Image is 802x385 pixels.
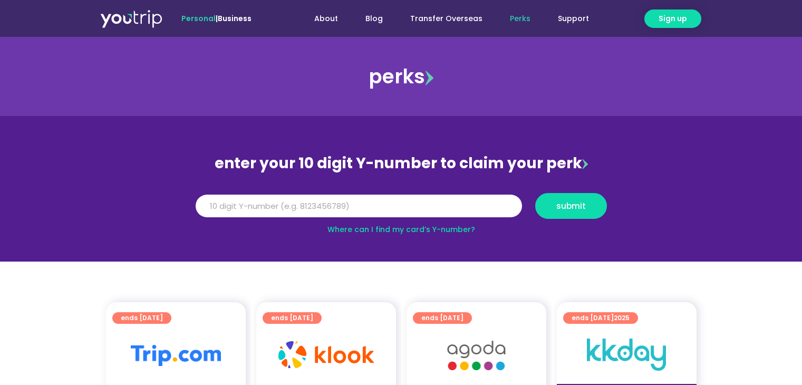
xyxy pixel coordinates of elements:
span: Sign up [659,13,687,24]
span: ends [DATE] [271,312,313,324]
a: Where can I find my card’s Y-number? [327,224,475,235]
form: Y Number [196,193,607,227]
input: 10 digit Y-number (e.g. 8123456789) [196,195,522,218]
div: enter your 10 digit Y-number to claim your perk [190,150,612,177]
a: Perks [496,9,544,28]
a: Blog [352,9,397,28]
span: ends [DATE] [572,312,630,324]
nav: Menu [280,9,603,28]
a: ends [DATE] [112,312,171,324]
a: ends [DATE] [263,312,322,324]
a: ends [DATE] [413,312,472,324]
a: Support [544,9,603,28]
span: ends [DATE] [121,312,163,324]
a: About [301,9,352,28]
a: Transfer Overseas [397,9,496,28]
button: submit [535,193,607,219]
span: ends [DATE] [421,312,463,324]
span: 2025 [614,313,630,322]
span: | [181,13,252,24]
a: Business [218,13,252,24]
span: Personal [181,13,216,24]
span: submit [556,202,586,210]
a: Sign up [644,9,701,28]
a: ends [DATE]2025 [563,312,638,324]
